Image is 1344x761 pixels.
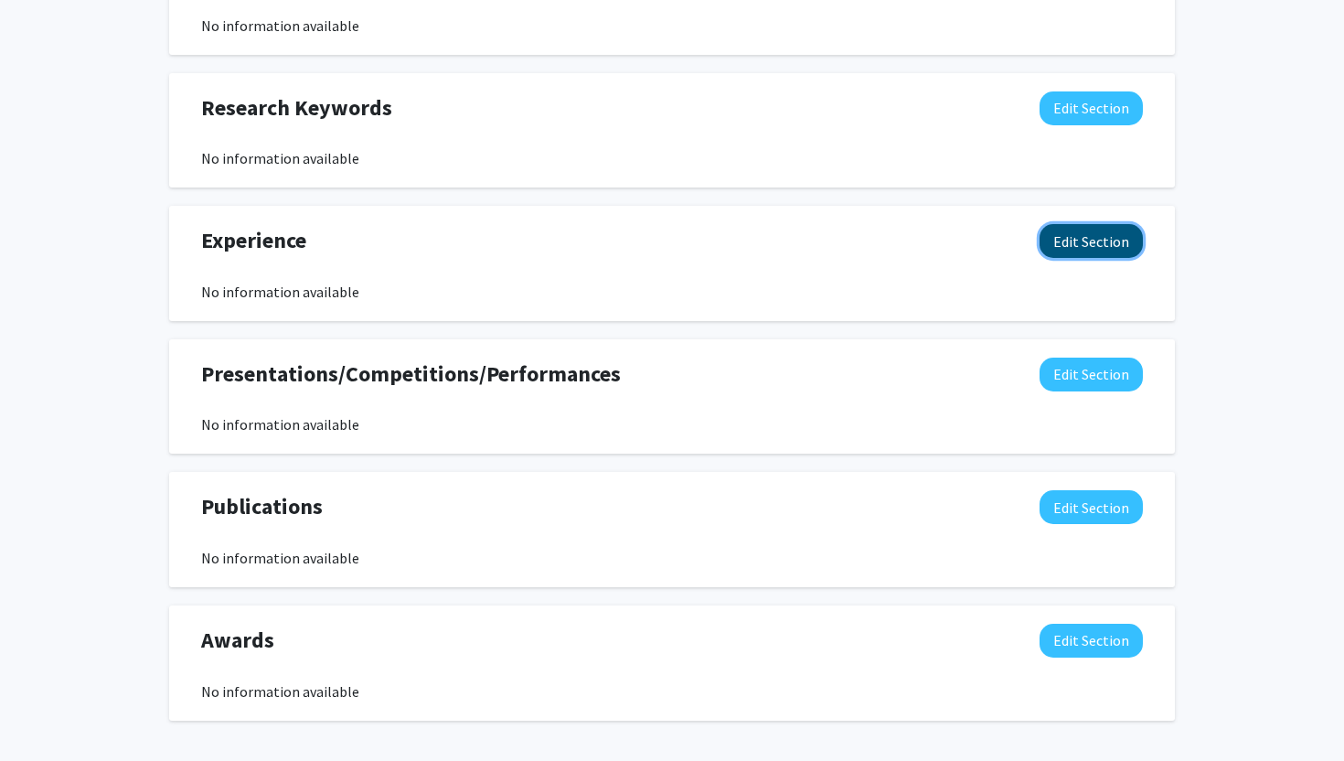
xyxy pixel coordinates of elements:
span: Experience [201,224,306,257]
iframe: Chat [14,679,78,747]
button: Edit Presentations/Competitions/Performances [1040,358,1143,391]
button: Edit Experience [1040,224,1143,258]
span: Research Keywords [201,91,392,124]
div: No information available [201,547,1143,569]
div: No information available [201,681,1143,702]
span: Publications [201,490,323,523]
span: Awards [201,624,274,657]
button: Edit Publications [1040,490,1143,524]
div: No information available [201,281,1143,303]
button: Edit Research Keywords [1040,91,1143,125]
button: Edit Awards [1040,624,1143,658]
div: No information available [201,15,1143,37]
span: Presentations/Competitions/Performances [201,358,621,391]
div: No information available [201,413,1143,435]
div: No information available [201,147,1143,169]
